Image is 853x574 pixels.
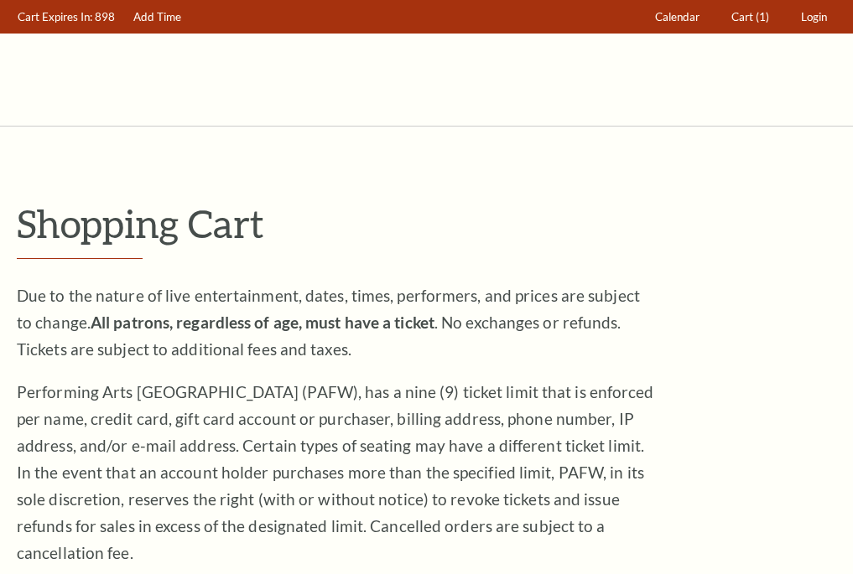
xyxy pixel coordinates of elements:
[17,286,640,359] span: Due to the nature of live entertainment, dates, times, performers, and prices are subject to chan...
[18,10,92,23] span: Cart Expires In:
[17,202,836,245] p: Shopping Cart
[793,1,835,34] a: Login
[655,10,700,23] span: Calendar
[91,313,434,332] strong: All patrons, regardless of age, must have a ticket
[95,10,115,23] span: 898
[756,10,769,23] span: (1)
[648,1,708,34] a: Calendar
[724,1,778,34] a: Cart (1)
[801,10,827,23] span: Login
[126,1,190,34] a: Add Time
[17,379,654,566] p: Performing Arts [GEOGRAPHIC_DATA] (PAFW), has a nine (9) ticket limit that is enforced per name, ...
[731,10,753,23] span: Cart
